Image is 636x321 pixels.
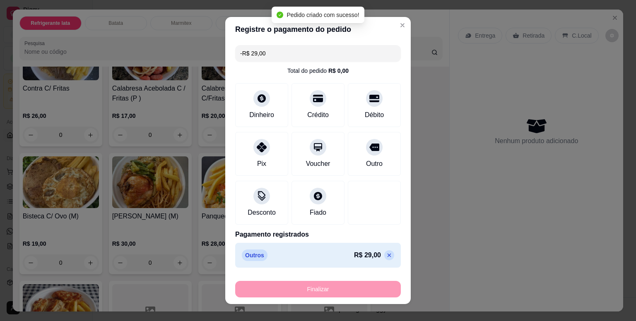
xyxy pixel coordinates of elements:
div: Pix [257,159,266,169]
button: Close [396,19,409,32]
div: Outro [366,159,383,169]
div: Crédito [307,110,329,120]
span: check-circle [277,12,283,18]
div: Total do pedido [287,67,349,75]
div: Fiado [310,208,326,218]
p: Outros [242,249,267,261]
p: Pagamento registrados [235,230,401,240]
p: R$ 29,00 [354,250,381,260]
div: Desconto [248,208,276,218]
div: Dinheiro [249,110,274,120]
div: Voucher [306,159,330,169]
div: Débito [365,110,384,120]
input: Ex.: hambúrguer de cordeiro [240,45,396,62]
header: Registre o pagamento do pedido [225,17,411,42]
div: R$ 0,00 [328,67,349,75]
span: Pedido criado com sucesso! [287,12,359,18]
